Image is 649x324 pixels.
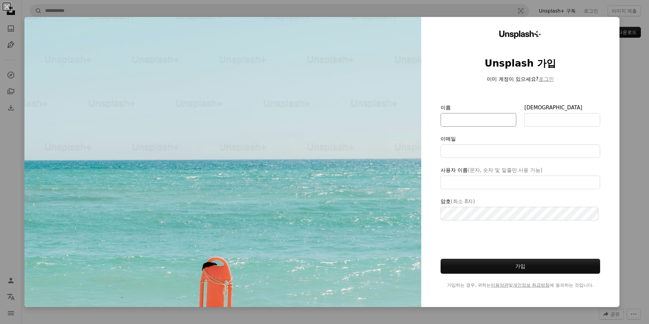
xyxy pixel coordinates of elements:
label: [DEMOGRAPHIC_DATA] [524,104,600,127]
input: 이메일 [441,144,600,158]
span: (문자, 숫자 및 밑줄만 사용 가능) [468,167,542,173]
input: [DEMOGRAPHIC_DATA] [524,113,600,127]
h1: Unsplash 가입 [441,57,600,70]
button: 가입 [441,259,600,274]
button: 로그인 [539,75,554,83]
input: 암호(최소 8자) [441,207,598,220]
label: 이메일 [441,135,600,158]
p: 이미 계정이 있으세요? [441,75,600,83]
label: 암호 [441,197,600,220]
label: 이름 [441,104,516,127]
label: 사용자 이름 [441,166,600,189]
span: 가입하는 경우, 귀하는 및 에 동의하는 것입니다. [441,282,600,289]
a: 개인정보 취급방침 [513,283,550,288]
span: (최소 8자) [451,198,475,204]
a: 이용약관 [491,283,508,288]
input: 이름 [441,113,516,127]
input: 사용자 이름(문자, 숫자 및 밑줄만 사용 가능) [441,176,600,189]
